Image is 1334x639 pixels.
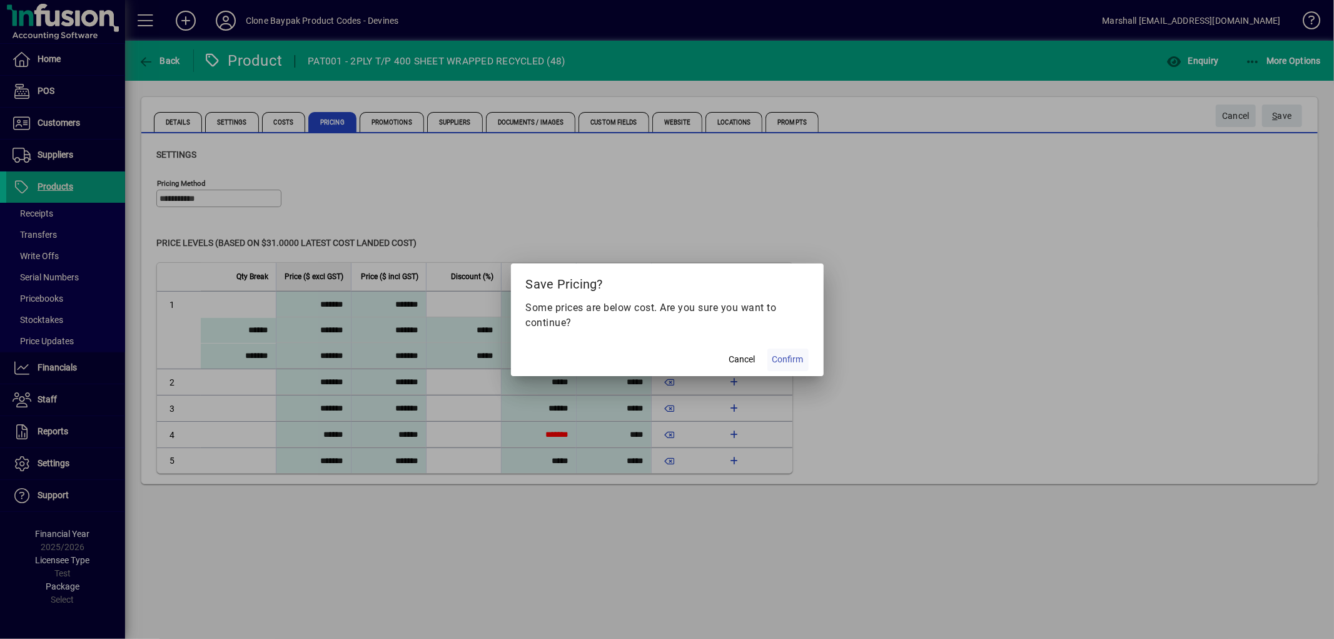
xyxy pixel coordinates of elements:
p: Some prices are below cost. Are you sure you want to continue? [526,300,809,330]
button: Cancel [722,349,762,371]
span: Cancel [729,353,755,366]
button: Confirm [767,349,809,371]
span: Confirm [772,353,804,366]
h2: Save Pricing? [511,263,824,300]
